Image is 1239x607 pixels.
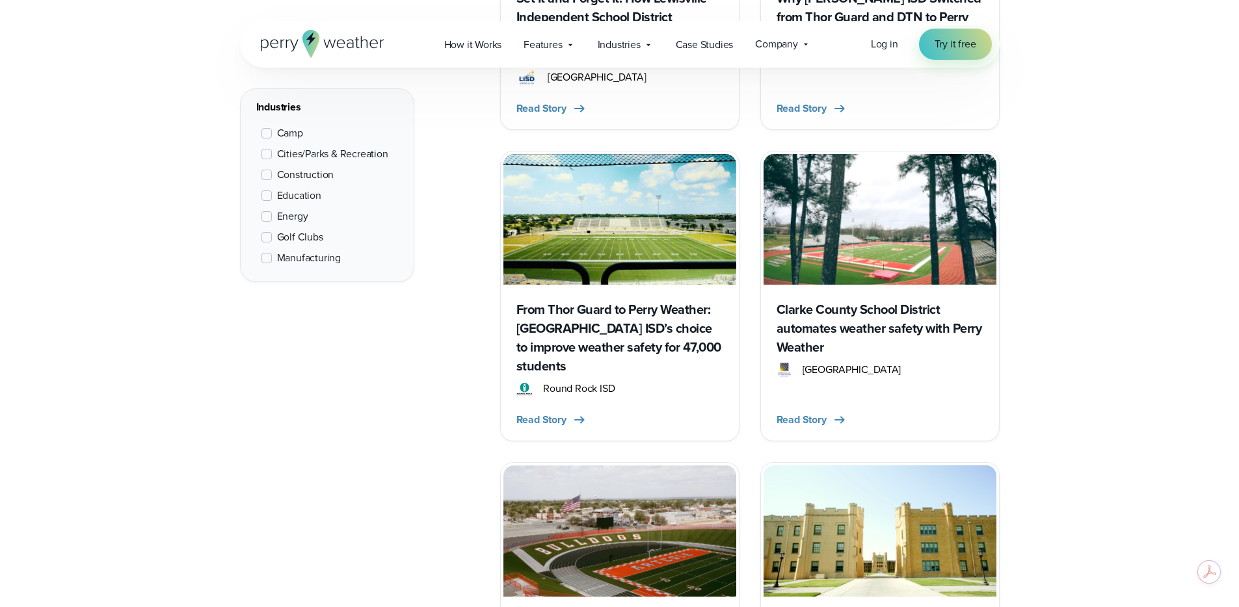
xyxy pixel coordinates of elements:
span: Read Story [516,101,566,116]
span: Read Story [777,412,827,428]
a: How it Works [433,31,513,58]
span: Read Story [777,101,827,116]
span: Case Studies [676,37,734,53]
a: Round Rock ISD Football Field From Thor Guard to Perry Weather: [GEOGRAPHIC_DATA] ISD’s choice to... [500,151,739,441]
span: Log in [871,36,898,51]
span: How it Works [444,37,502,53]
button: Read Story [777,412,847,428]
span: Company [755,36,798,52]
h3: From Thor Guard to Perry Weather: [GEOGRAPHIC_DATA] ISD’s choice to improve weather safety for 47... [516,300,723,376]
span: Try it free [935,36,976,52]
span: Cities/Parks & Recreation [277,146,388,162]
h3: Clarke County School District automates weather safety with Perry Weather [777,300,983,357]
img: Artesia Public Schools Football Field [503,465,736,596]
span: Education [277,188,321,203]
span: Energy [277,209,308,224]
a: Clarke County Schools Featured Image Clarke County School District automates weather safety with ... [760,151,1000,441]
span: Industries [598,37,641,53]
span: Manufacturing [277,250,341,266]
a: Log in [871,36,898,52]
span: Round Rock ISD [543,381,615,396]
span: [GEOGRAPHIC_DATA] [548,70,646,85]
span: Read Story [516,412,566,428]
img: Round Rock ISD Football Field [503,154,736,285]
div: Industries [256,99,398,115]
span: Features [524,37,562,53]
button: Read Story [777,101,847,116]
span: Camp [277,125,303,141]
img: New Mexico Military Institute Courtyard [764,465,996,596]
img: Lewisville ISD logo [516,70,537,85]
img: Clarke County Schools Logo Color [777,362,792,378]
a: Case Studies [665,31,745,58]
span: [GEOGRAPHIC_DATA] [803,362,901,378]
span: Construction [277,167,334,183]
img: Round Rock ISD Logo [516,381,533,396]
a: Try it free [919,29,992,60]
img: Clarke County Schools Featured Image [764,154,996,285]
button: Read Story [516,412,587,428]
button: Read Story [516,101,587,116]
span: Golf Clubs [277,229,323,245]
